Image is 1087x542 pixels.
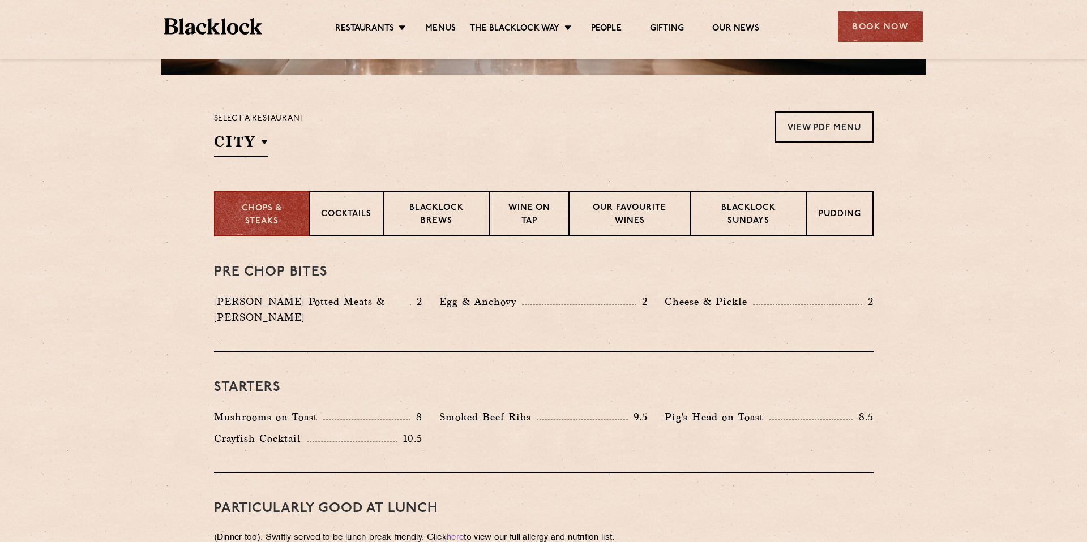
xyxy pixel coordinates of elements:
a: The Blacklock Way [470,23,559,36]
img: BL_Textured_Logo-footer-cropped.svg [164,18,262,35]
p: Crayfish Cocktail [214,431,307,446]
a: Our News [712,23,759,36]
h2: City [214,132,268,157]
a: here [447,534,464,542]
p: Pig's Head on Toast [665,409,769,425]
p: Egg & Anchovy [439,294,522,309]
p: [PERSON_NAME] Potted Meats & [PERSON_NAME] [214,294,410,325]
p: Blacklock Sundays [703,202,794,229]
p: Cocktails [321,208,371,222]
p: Pudding [819,208,861,222]
p: Blacklock Brews [395,202,478,229]
h3: Pre Chop Bites [214,265,874,279]
p: Cheese & Pickle [665,294,753,309]
h3: PARTICULARLY GOOD AT LUNCH [214,501,874,516]
a: Restaurants [335,23,394,36]
p: Wine on Tap [501,202,557,229]
p: 2 [636,294,648,309]
div: Book Now [838,11,923,42]
p: Select a restaurant [214,111,305,126]
p: 8 [410,410,422,424]
p: 9.5 [628,410,648,424]
p: 2 [411,294,422,309]
a: People [591,23,622,36]
p: 2 [862,294,874,309]
p: Mushrooms on Toast [214,409,323,425]
p: Chops & Steaks [226,203,297,228]
p: Our favourite wines [581,202,679,229]
p: 8.5 [853,410,874,424]
a: Menus [425,23,456,36]
a: Gifting [650,23,684,36]
p: 10.5 [397,431,422,446]
p: Smoked Beef Ribs [439,409,537,425]
a: View PDF Menu [775,111,874,143]
h3: Starters [214,380,874,395]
